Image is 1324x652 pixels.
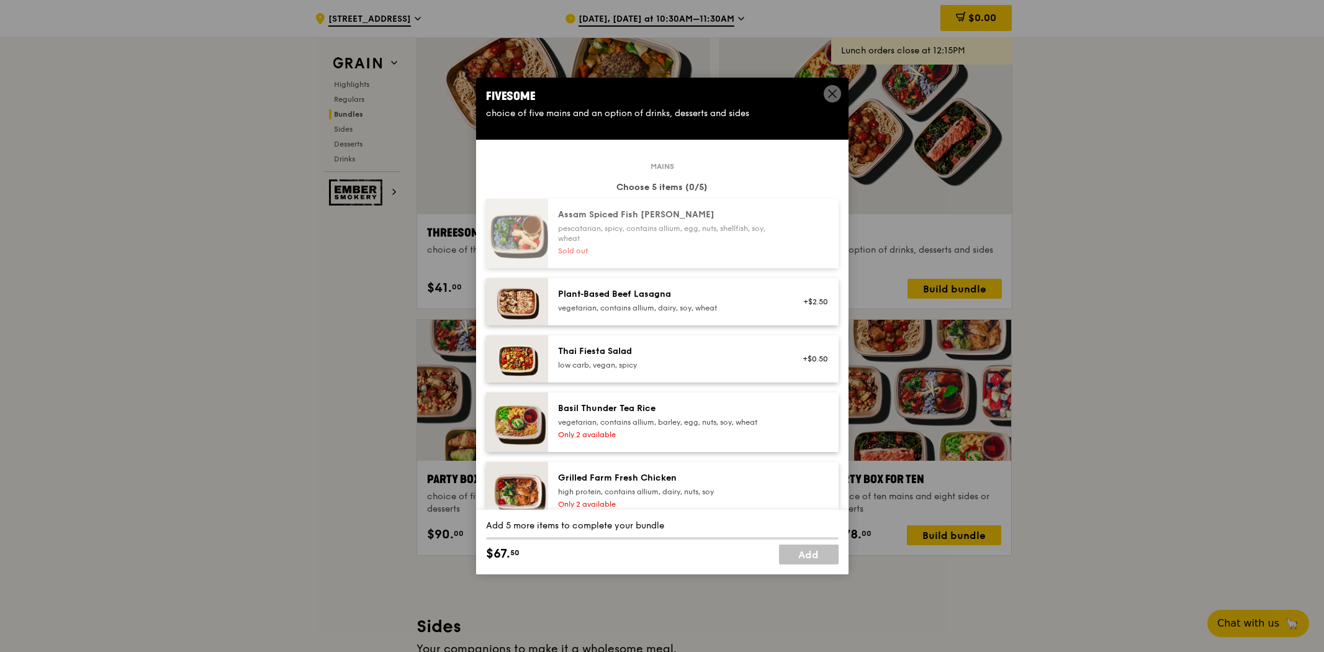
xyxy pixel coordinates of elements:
[486,199,548,268] img: daily_normal_Assam_Spiced_Fish_Curry__Horizontal_.jpg
[558,345,781,358] div: Thai Fiesta Salad
[558,402,781,415] div: Basil Thunder Tea Rice
[558,360,781,370] div: low carb, vegan, spicy
[486,392,548,452] img: daily_normal_HORZ-Basil-Thunder-Tea-Rice.jpg
[779,545,839,564] a: Add
[558,487,781,497] div: high protein, contains allium, dairy, nuts, soy
[558,209,781,221] div: Assam Spiced Fish [PERSON_NAME]
[558,303,781,313] div: vegetarian, contains allium, dairy, soy, wheat
[558,288,781,301] div: Plant‑Based Beef Lasagna
[558,472,781,484] div: Grilled Farm Fresh Chicken
[486,520,839,532] div: Add 5 more items to complete your bundle
[558,224,781,243] div: pescatarian, spicy, contains allium, egg, nuts, shellfish, soy, wheat
[796,297,829,307] div: +$2.50
[486,335,548,383] img: daily_normal_Thai_Fiesta_Salad__Horizontal_.jpg
[558,499,781,509] div: Only 2 available
[558,246,781,256] div: Sold out
[486,462,548,522] img: daily_normal_HORZ-Grilled-Farm-Fresh-Chicken.jpg
[486,278,548,325] img: daily_normal_Citrusy-Cauliflower-Plant-Based-Lasagna-HORZ.jpg
[558,430,781,440] div: Only 2 available
[486,545,510,563] span: $67.
[558,417,781,427] div: vegetarian, contains allium, barley, egg, nuts, soy, wheat
[486,88,839,105] div: Fivesome
[486,107,839,120] div: choice of five mains and an option of drinks, desserts and sides
[510,548,520,558] span: 50
[486,181,839,194] div: Choose 5 items (0/5)
[646,161,679,171] span: Mains
[796,354,829,364] div: +$0.50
